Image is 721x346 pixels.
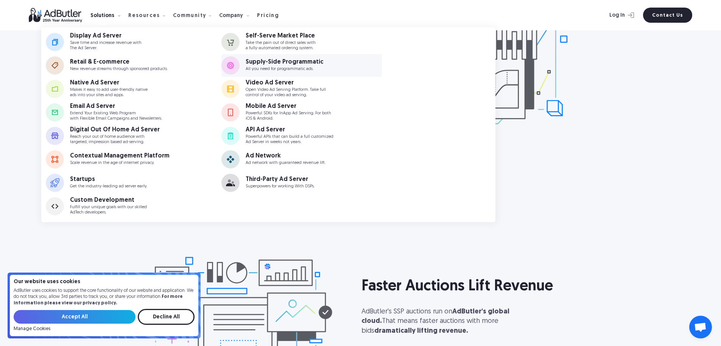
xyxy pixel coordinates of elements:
div: Resources [128,13,160,19]
a: Native Ad Server Makes it easy to add user-friendly nativeads into your sites and apps. [46,78,221,100]
div: Startups [70,176,147,182]
a: Self-Serve Market Place Take the pain out of direct sales witha fully-automated ordering system. [221,31,396,53]
p: Take the pain out of direct sales with a fully-automated ordering system. [246,41,316,50]
p: New revenue streams through sponsored products. [70,67,168,72]
a: Mobile Ad Server Powerful SDKs for InApp Ad Serving. For bothiOS & Android. [221,101,396,124]
p: Scale revenue in the age of internet privacy. [70,161,170,165]
div: Third-Party Ad Server [246,176,315,182]
p: Open Video Ad Serving Platform. Take full control of your video ad serving. [246,87,326,97]
div: Supply-Side Programmatic [246,59,323,65]
div: Video Ad Server [246,80,326,86]
div: Display Ad Server [70,33,142,39]
a: API Ad Server Powerful APIs that can build a full customizedAd Server in weeks not years. [221,125,396,147]
div: Contextual Management Platform [70,153,170,159]
div: API Ad Server [246,127,333,133]
a: Digital Out Of Home Ad Server Reach your out of home audience withtargeted, impression based ad-s... [46,125,221,147]
h2: Faster Auctions Lift Revenue [361,276,570,297]
div: Retail & E-commerce [70,59,168,65]
strong: dramatically lifting revenue. [374,327,468,335]
a: Retail & E-commerce New revenue streams through sponsored products. [46,54,221,77]
div: Ad Network [246,153,325,159]
div: Self-Serve Market Place [246,33,316,39]
h4: Our website uses cookies [14,279,195,285]
p: Powerful SDKs for InApp Ad Serving. For both iOS & Android. [246,111,331,121]
div: Community [173,13,207,19]
a: Pricing [257,12,285,19]
a: Open chat [689,316,712,338]
div: Solutions [90,13,114,19]
p: Ad network with guaranteed revenue lift. [246,161,325,165]
p: Extend Your Existing Web Program with Flexible Email Campaigns and Newsletters. [70,111,162,121]
a: Contextual Management Platform Scale revenue in the age of internet privacy. [46,148,221,171]
p: Makes it easy to add user-friendly native ads into your sites and apps. [70,87,148,97]
p: Reach your out of home audience with targeted, impression based ad-serving. [70,134,160,144]
div: Mobile Ad Server [246,103,331,109]
p: Superpowers for working With DSPs. [246,184,315,189]
div: Native Ad Server [70,80,148,86]
a: Video Ad Server Open Video Ad Serving Platform. Take fullcontrol of your video ad serving. [221,78,396,100]
p: Powerful APIs that can build a full customized Ad Server in weeks not years. [246,134,333,144]
p: AdButler's SSP auctions run on That means faster auctions with more bids [361,307,513,336]
div: Custom Development [70,197,147,203]
div: Pricing [257,13,279,19]
div: Digital Out Of Home Ad Server [70,127,160,133]
a: Startups Get the industry-leading ad server early. [46,171,221,194]
a: Manage Cookies [14,326,50,332]
a: Contact Us [643,8,692,23]
a: Supply-Side Programmatic All you need for programmatic ads. [221,54,396,77]
a: Third-Party Ad Server Superpowers for working With DSPs. [221,171,396,194]
a: Log In [589,8,638,23]
a: Display Ad Server Save time and increase revenue withThe Ad Server. [46,31,221,53]
div: Company [219,13,243,19]
p: AdButler uses cookies to support the core functionality of our website and application. We do not... [14,288,195,307]
input: Decline All [138,309,195,325]
a: Custom Development Fulfill your unique goals with our skilledAdTech developers. [46,195,221,218]
input: Accept All [14,310,135,324]
a: Email Ad Server Extend Your Existing Web Programwith Flexible Email Campaigns and Newsletters. [46,101,221,124]
a: Ad Network Ad network with guaranteed revenue lift. [221,148,396,171]
div: Email Ad Server [70,103,162,109]
p: Save time and increase revenue with The Ad Server. [70,41,142,50]
p: Get the industry-leading ad server early. [70,184,147,189]
p: Fulfill your unique goals with our skilled AdTech developers. [70,205,147,215]
p: All you need for programmatic ads. [246,67,323,72]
